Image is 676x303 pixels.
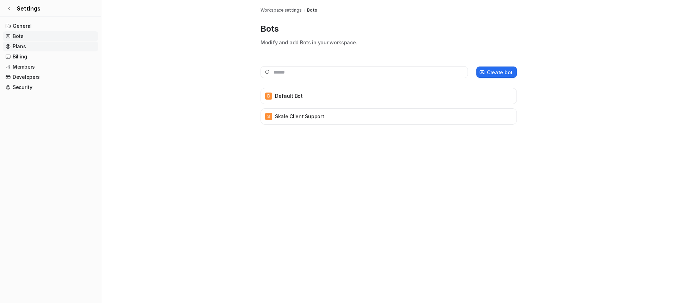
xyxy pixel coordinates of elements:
[3,31,98,41] a: Bots
[265,93,272,100] span: D
[476,67,517,78] button: Create bot
[17,4,40,13] span: Settings
[261,7,302,13] a: Workspace settings
[479,70,485,75] img: create
[261,39,517,46] p: Modify and add Bots in your workspace.
[304,7,305,13] span: /
[3,62,98,72] a: Members
[3,21,98,31] a: General
[3,42,98,51] a: Plans
[487,69,513,76] p: Create bot
[307,7,317,13] a: Bots
[3,72,98,82] a: Developers
[261,23,517,34] p: Bots
[3,82,98,92] a: Security
[275,113,324,120] p: Skale Client Support
[275,93,303,100] p: Default Bot
[3,52,98,62] a: Billing
[265,113,272,120] span: S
